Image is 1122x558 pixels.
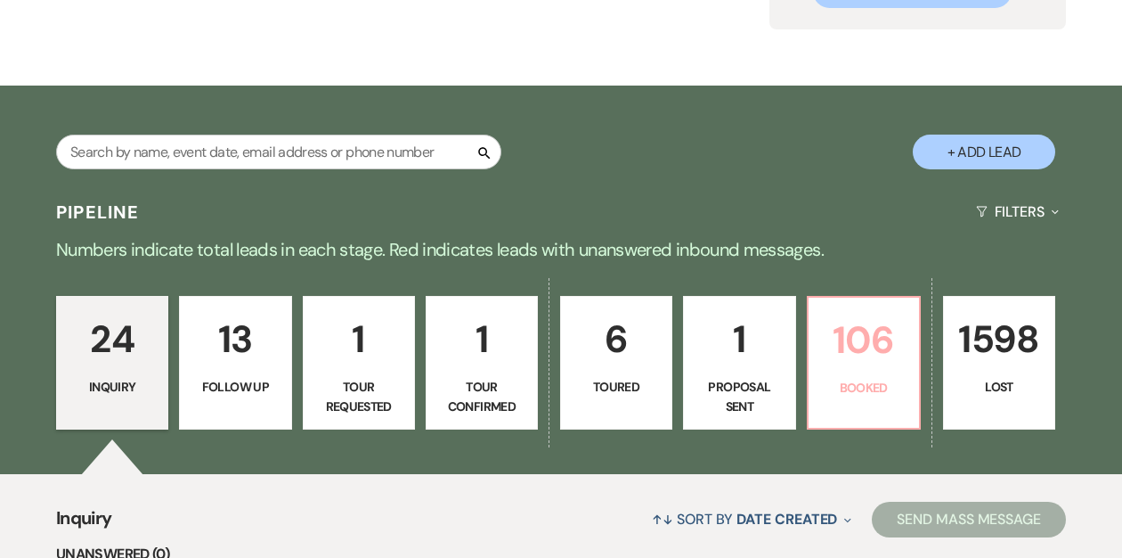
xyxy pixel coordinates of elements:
[872,502,1066,537] button: Send Mass Message
[572,309,661,369] p: 6
[56,296,168,430] a: 24Inquiry
[652,510,673,529] span: ↑↓
[426,296,538,430] a: 1Tour Confirmed
[913,135,1055,169] button: + Add Lead
[179,296,291,430] a: 13Follow Up
[572,377,661,397] p: Toured
[695,309,784,369] p: 1
[819,310,908,370] p: 106
[683,296,795,430] a: 1Proposal Sent
[191,377,280,397] p: Follow Up
[955,377,1044,397] p: Lost
[303,296,415,430] a: 1Tour Requested
[314,377,403,417] p: Tour Requested
[736,510,837,529] span: Date Created
[56,200,140,225] h3: Pipeline
[695,377,784,417] p: Proposal Sent
[943,296,1055,430] a: 1598Lost
[819,378,908,398] p: Booked
[560,296,672,430] a: 6Toured
[68,377,157,397] p: Inquiry
[969,188,1066,235] button: Filters
[56,505,112,543] span: Inquiry
[437,309,526,369] p: 1
[56,135,501,169] input: Search by name, event date, email address or phone number
[191,309,280,369] p: 13
[314,309,403,369] p: 1
[645,496,858,543] button: Sort By Date Created
[68,309,157,369] p: 24
[807,296,921,430] a: 106Booked
[955,309,1044,369] p: 1598
[437,377,526,417] p: Tour Confirmed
